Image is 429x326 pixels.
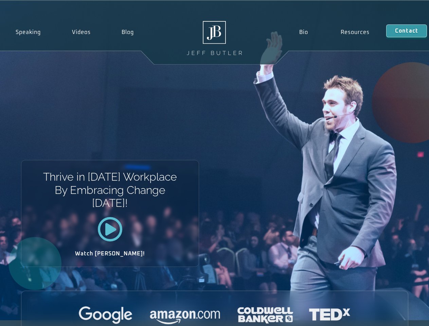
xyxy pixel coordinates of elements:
a: Videos [56,24,106,40]
nav: Menu [283,24,386,40]
h2: Watch [PERSON_NAME]! [45,251,175,256]
a: Resources [324,24,386,40]
a: Bio [283,24,324,40]
a: Blog [106,24,149,40]
a: Contact [386,24,427,37]
h1: Thrive in [DATE] Workplace By Embracing Change [DATE]! [42,170,177,210]
span: Contact [395,28,418,34]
